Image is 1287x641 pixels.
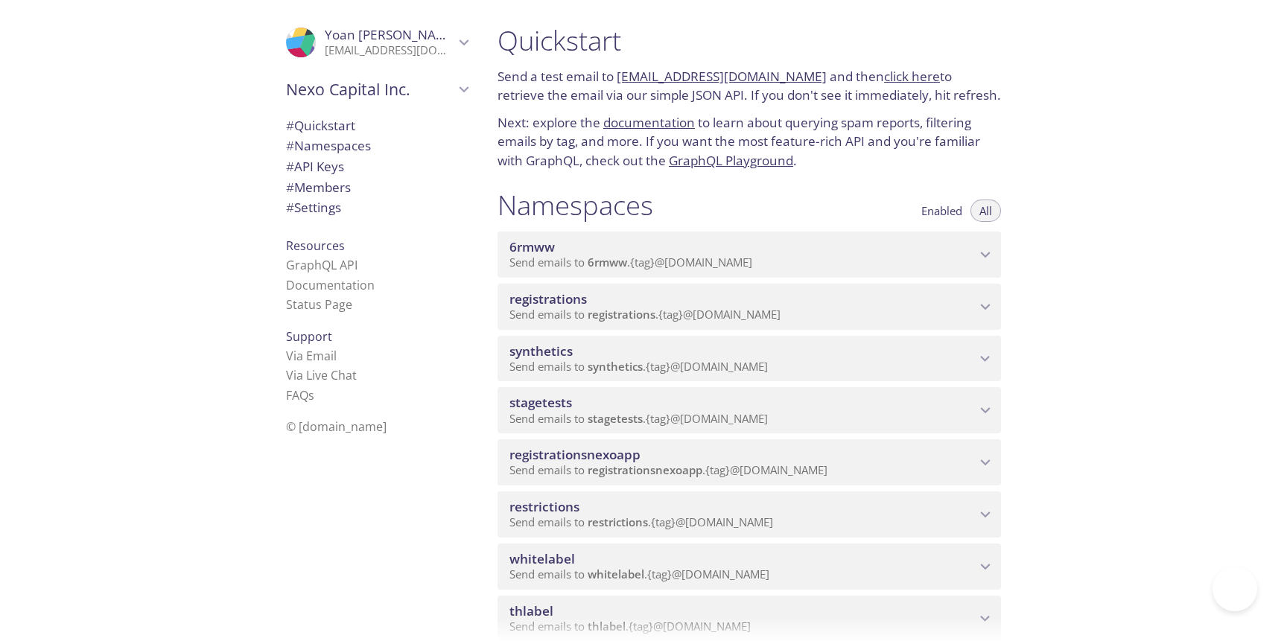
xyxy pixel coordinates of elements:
span: Settings [286,199,341,216]
span: Send emails to . {tag} @[DOMAIN_NAME] [509,411,768,426]
span: © [DOMAIN_NAME] [286,418,387,435]
h1: Namespaces [498,188,653,222]
div: 6rmww namespace [498,232,1001,278]
span: # [286,117,294,134]
div: synthetics namespace [498,336,1001,382]
span: restrictions [509,498,579,515]
a: FAQ [286,387,314,404]
div: Namespaces [274,135,480,156]
span: Resources [286,237,345,254]
button: Enabled [912,200,971,222]
span: Nexo Capital Inc. [286,79,454,100]
p: Next: explore the to learn about querying spam reports, filtering emails by tag, and more. If you... [498,113,1001,170]
div: Nexo Capital Inc. [274,70,480,109]
a: Status Page [286,296,352,313]
div: restrictions namespace [498,491,1001,538]
span: Members [286,179,351,196]
div: whitelabel namespace [498,543,1001,590]
span: synthetics [588,359,643,374]
span: API Keys [286,158,344,175]
div: registrationsnexoapp namespace [498,439,1001,485]
span: s [308,387,314,404]
div: Yoan Ivanov [274,18,480,67]
span: registrations [509,290,587,307]
span: # [286,158,294,175]
span: Send emails to . {tag} @[DOMAIN_NAME] [509,255,752,270]
span: thlabel [509,602,553,619]
div: stagetests namespace [498,387,1001,433]
span: Namespaces [286,137,371,154]
span: stagetests [509,394,572,411]
span: Send emails to . {tag} @[DOMAIN_NAME] [509,567,769,581]
a: Via Live Chat [286,367,357,383]
span: Send emails to . {tag} @[DOMAIN_NAME] [509,359,768,374]
span: whitelabel [588,567,644,581]
span: Yoan [PERSON_NAME] [325,26,459,43]
span: # [286,179,294,196]
span: registrations [588,307,655,322]
div: registrations namespace [498,284,1001,330]
p: Send a test email to and then to retrieve the email via our simple JSON API. If you don't see it ... [498,67,1001,105]
span: # [286,199,294,216]
span: whitelabel [509,550,575,567]
span: synthetics [509,342,573,360]
a: Documentation [286,277,375,293]
p: [EMAIL_ADDRESS][DOMAIN_NAME] [325,43,454,58]
button: All [970,200,1001,222]
h1: Quickstart [498,24,1001,57]
a: documentation [603,114,695,131]
a: GraphQL API [286,257,357,273]
span: # [286,137,294,154]
span: Send emails to . {tag} @[DOMAIN_NAME] [509,514,773,529]
div: Members [274,177,480,198]
div: API Keys [274,156,480,177]
span: 6rmww [588,255,627,270]
a: Via Email [286,348,337,364]
span: Support [286,328,332,345]
span: 6rmww [509,238,555,255]
span: stagetests [588,411,643,426]
a: [EMAIL_ADDRESS][DOMAIN_NAME] [617,68,827,85]
div: Team Settings [274,197,480,218]
span: registrationsnexoapp [509,446,641,463]
span: Send emails to . {tag} @[DOMAIN_NAME] [509,307,781,322]
iframe: Help Scout Beacon - Open [1213,567,1257,611]
div: Quickstart [274,115,480,136]
a: GraphQL Playground [669,152,793,169]
span: restrictions [588,514,648,529]
span: registrationsnexoapp [588,462,702,477]
span: Send emails to . {tag} @[DOMAIN_NAME] [509,462,827,477]
a: click here [884,68,940,85]
span: Quickstart [286,117,355,134]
